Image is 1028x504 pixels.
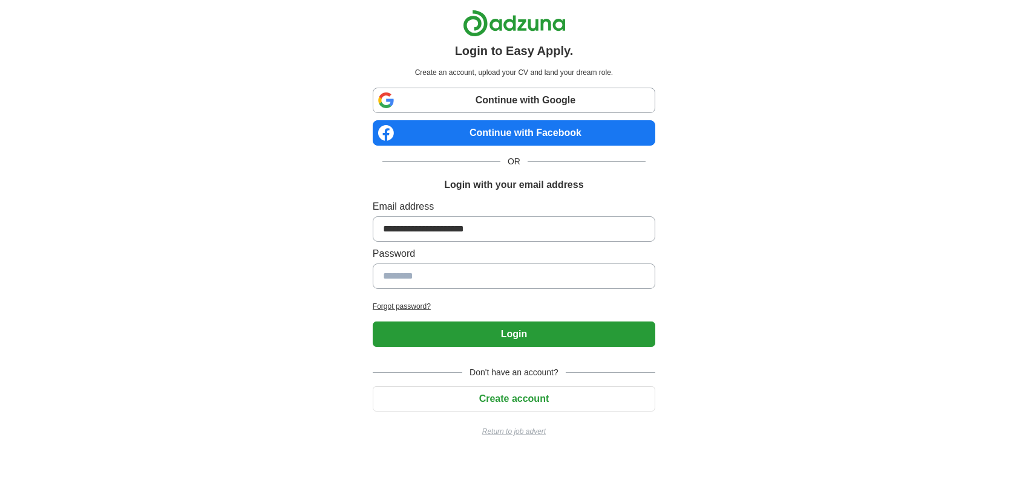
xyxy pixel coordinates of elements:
[500,155,528,168] span: OR
[373,393,655,404] a: Create account
[444,178,583,192] h1: Login with your email address
[462,366,566,379] span: Don't have an account?
[373,120,655,146] a: Continue with Facebook
[373,88,655,113] a: Continue with Google
[373,199,655,214] label: Email address
[373,301,655,312] a: Forgot password?
[373,386,655,412] button: Create account
[373,426,655,437] a: Return to job advert
[373,247,655,261] label: Password
[463,10,566,37] img: Adzuna logo
[455,42,574,60] h1: Login to Easy Apply.
[373,321,655,347] button: Login
[375,67,653,78] p: Create an account, upload your CV and land your dream role.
